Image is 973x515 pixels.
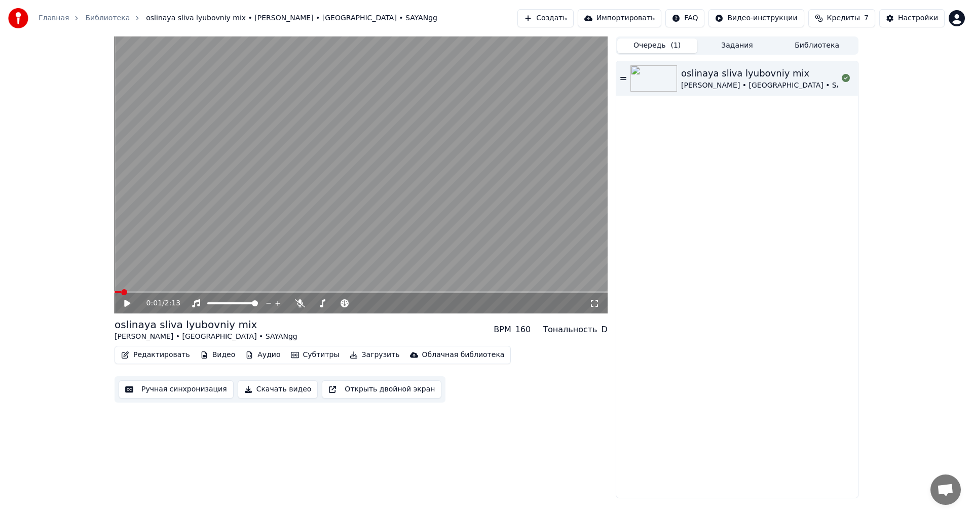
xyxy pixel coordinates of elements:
[146,13,437,23] span: oslinaya sliva lyubovniy mix • [PERSON_NAME] • [GEOGRAPHIC_DATA] • SAYANgg
[322,380,441,399] button: Открыть двойной экран
[543,324,597,336] div: Тональность
[238,380,318,399] button: Скачать видео
[119,380,234,399] button: Ручная синхронизация
[808,9,875,27] button: Кредиты7
[681,66,864,81] div: oslinaya sliva lyubovniy mix
[85,13,130,23] a: Библиотека
[708,9,804,27] button: Видео-инструкции
[115,318,297,332] div: oslinaya sliva lyubovniy mix
[115,332,297,342] div: [PERSON_NAME] • [GEOGRAPHIC_DATA] • SAYANgg
[241,348,284,362] button: Аудио
[117,348,194,362] button: Редактировать
[346,348,404,362] button: Загрузить
[602,324,608,336] div: D
[287,348,344,362] button: Субтитры
[39,13,437,23] nav: breadcrumb
[670,41,681,51] span: ( 1 )
[930,474,961,505] a: Открытый чат
[879,9,945,27] button: Настройки
[494,324,511,336] div: BPM
[898,13,938,23] div: Настройки
[39,13,69,23] a: Главная
[8,8,28,28] img: youka
[665,9,704,27] button: FAQ
[146,298,171,308] div: /
[517,9,573,27] button: Создать
[681,81,864,91] div: [PERSON_NAME] • [GEOGRAPHIC_DATA] • SAYANgg
[146,298,162,308] span: 0:01
[697,38,777,53] button: Задания
[827,13,860,23] span: Кредиты
[515,324,531,336] div: 160
[578,9,662,27] button: Импортировать
[617,38,697,53] button: Очередь
[422,350,505,360] div: Облачная библиотека
[196,348,240,362] button: Видео
[777,38,857,53] button: Библиотека
[864,13,869,23] span: 7
[165,298,180,308] span: 2:13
